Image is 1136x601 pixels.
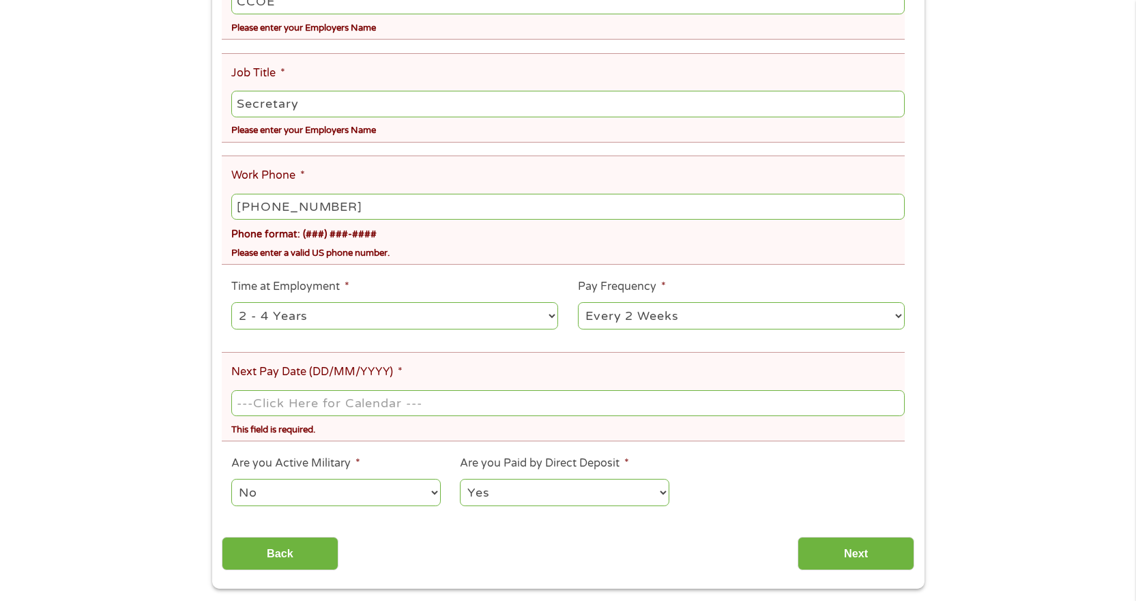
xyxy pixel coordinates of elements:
[231,456,360,471] label: Are you Active Military
[231,91,904,117] input: Cashier
[231,390,904,416] input: ---Click Here for Calendar ---
[231,222,904,242] div: Phone format: (###) ###-####
[798,537,914,570] input: Next
[231,242,904,261] div: Please enter a valid US phone number.
[231,365,403,379] label: Next Pay Date (DD/MM/YYYY)
[578,280,666,294] label: Pay Frequency
[231,194,904,220] input: (231) 754-4010
[460,456,629,471] label: Are you Paid by Direct Deposit
[231,119,904,138] div: Please enter your Employers Name
[231,168,305,183] label: Work Phone
[231,66,285,80] label: Job Title
[222,537,338,570] input: Back
[231,418,904,437] div: This field is required.
[231,280,349,294] label: Time at Employment
[231,16,904,35] div: Please enter your Employers Name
